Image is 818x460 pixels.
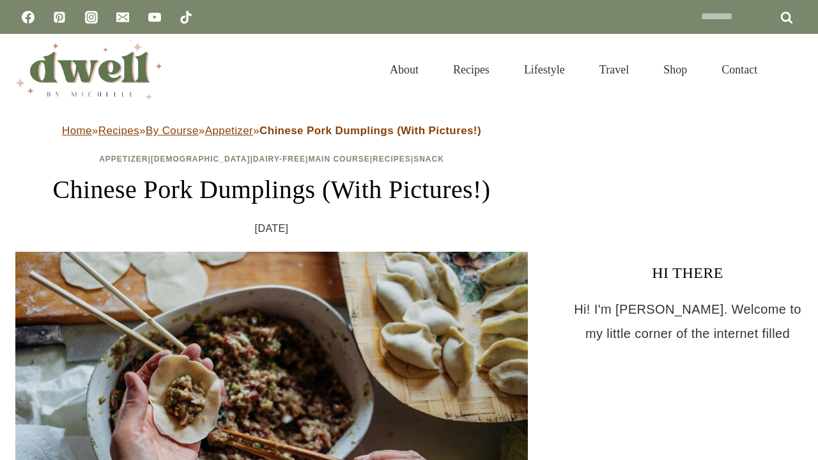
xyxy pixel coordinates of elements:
[15,40,162,99] img: DWELL by michelle
[646,47,704,92] a: Shop
[573,261,803,284] h3: HI THERE
[62,125,481,137] span: » » » »
[79,4,104,30] a: Instagram
[151,155,251,164] a: [DEMOGRAPHIC_DATA]
[704,47,775,92] a: Contact
[173,4,199,30] a: TikTok
[413,155,444,164] a: Snack
[142,4,167,30] a: YouTube
[110,4,135,30] a: Email
[436,47,507,92] a: Recipes
[98,125,139,137] a: Recipes
[205,125,253,137] a: Appetizer
[15,4,41,30] a: Facebook
[146,125,199,137] a: By Course
[308,155,369,164] a: Main Course
[253,155,305,164] a: Dairy-Free
[47,4,72,30] a: Pinterest
[373,47,775,92] nav: Primary Navigation
[255,219,289,238] time: [DATE]
[582,47,646,92] a: Travel
[373,155,411,164] a: Recipes
[781,59,803,80] button: View Search Form
[259,125,481,137] strong: Chinese Pork Dumplings (With Pictures!)
[573,297,803,346] p: Hi! I'm [PERSON_NAME]. Welcome to my little corner of the internet filled
[99,155,444,164] span: | | | | |
[62,125,92,137] a: Home
[15,171,528,209] h1: Chinese Pork Dumplings (With Pictures!)
[507,47,582,92] a: Lifestyle
[99,155,148,164] a: Appetizer
[373,47,436,92] a: About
